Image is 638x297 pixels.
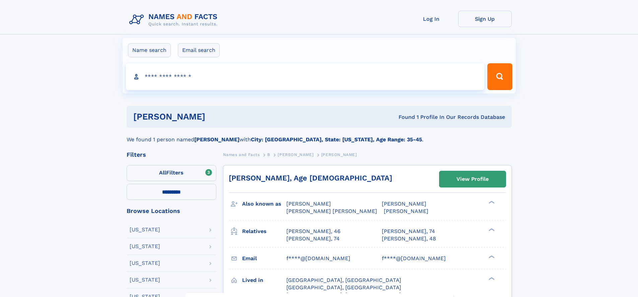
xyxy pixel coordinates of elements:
[384,208,428,214] span: [PERSON_NAME]
[487,276,495,281] div: ❯
[278,150,313,159] a: [PERSON_NAME]
[321,152,357,157] span: [PERSON_NAME]
[405,11,458,27] a: Log In
[127,11,223,29] img: Logo Names and Facts
[128,43,171,57] label: Name search
[159,169,166,176] span: All
[286,208,377,214] span: [PERSON_NAME] [PERSON_NAME]
[223,150,260,159] a: Names and Facts
[382,235,436,242] a: [PERSON_NAME], 48
[278,152,313,157] span: [PERSON_NAME]
[251,136,422,143] b: City: [GEOGRAPHIC_DATA], State: [US_STATE], Age Range: 35-45
[267,152,270,157] span: B
[487,227,495,232] div: ❯
[127,152,216,158] div: Filters
[286,228,341,235] a: [PERSON_NAME], 46
[126,63,485,90] input: search input
[267,150,270,159] a: B
[127,128,512,144] div: We found 1 person named with .
[286,277,401,283] span: [GEOGRAPHIC_DATA], [GEOGRAPHIC_DATA]
[130,244,160,249] div: [US_STATE]
[456,171,489,187] div: View Profile
[242,253,286,264] h3: Email
[194,136,239,143] b: [PERSON_NAME]
[133,113,302,121] h1: [PERSON_NAME]
[127,208,216,214] div: Browse Locations
[242,275,286,286] h3: Lived in
[458,11,512,27] a: Sign Up
[242,226,286,237] h3: Relatives
[229,174,392,182] a: [PERSON_NAME], Age [DEMOGRAPHIC_DATA]
[286,201,331,207] span: [PERSON_NAME]
[130,227,160,232] div: [US_STATE]
[487,63,512,90] button: Search Button
[487,254,495,259] div: ❯
[286,235,340,242] a: [PERSON_NAME], 74
[302,114,505,121] div: Found 1 Profile In Our Records Database
[178,43,220,57] label: Email search
[487,200,495,205] div: ❯
[242,198,286,210] h3: Also known as
[382,228,435,235] a: [PERSON_NAME], 74
[439,171,506,187] a: View Profile
[382,201,426,207] span: [PERSON_NAME]
[127,165,216,181] label: Filters
[130,277,160,283] div: [US_STATE]
[130,261,160,266] div: [US_STATE]
[286,284,401,291] span: [GEOGRAPHIC_DATA], [GEOGRAPHIC_DATA]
